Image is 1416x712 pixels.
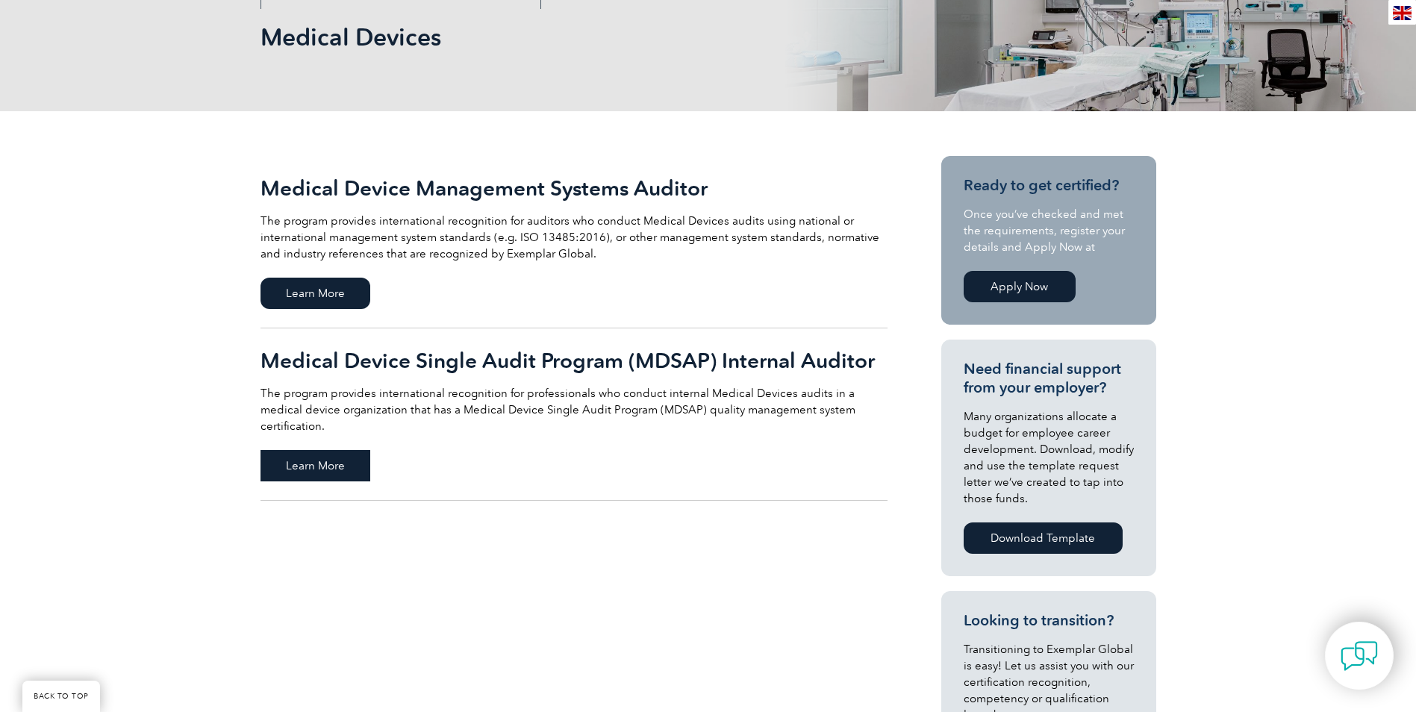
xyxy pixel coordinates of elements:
[261,156,888,328] a: Medical Device Management Systems Auditor The program provides international recognition for audi...
[261,278,370,309] span: Learn More
[1341,637,1378,675] img: contact-chat.png
[261,349,888,372] h2: Medical Device Single Audit Program (MDSAP) Internal Auditor
[964,611,1134,630] h3: Looking to transition?
[964,408,1134,507] p: Many organizations allocate a budget for employee career development. Download, modify and use th...
[261,328,888,501] a: Medical Device Single Audit Program (MDSAP) Internal Auditor The program provides international r...
[261,450,370,481] span: Learn More
[261,213,888,262] p: The program provides international recognition for auditors who conduct Medical Devices audits us...
[261,22,834,51] h1: Medical Devices
[1393,6,1412,20] img: en
[964,522,1123,554] a: Download Template
[964,360,1134,397] h3: Need financial support from your employer?
[261,176,888,200] h2: Medical Device Management Systems Auditor
[964,271,1076,302] a: Apply Now
[261,385,888,434] p: The program provides international recognition for professionals who conduct internal Medical Dev...
[964,206,1134,255] p: Once you’ve checked and met the requirements, register your details and Apply Now at
[22,681,100,712] a: BACK TO TOP
[964,176,1134,195] h3: Ready to get certified?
